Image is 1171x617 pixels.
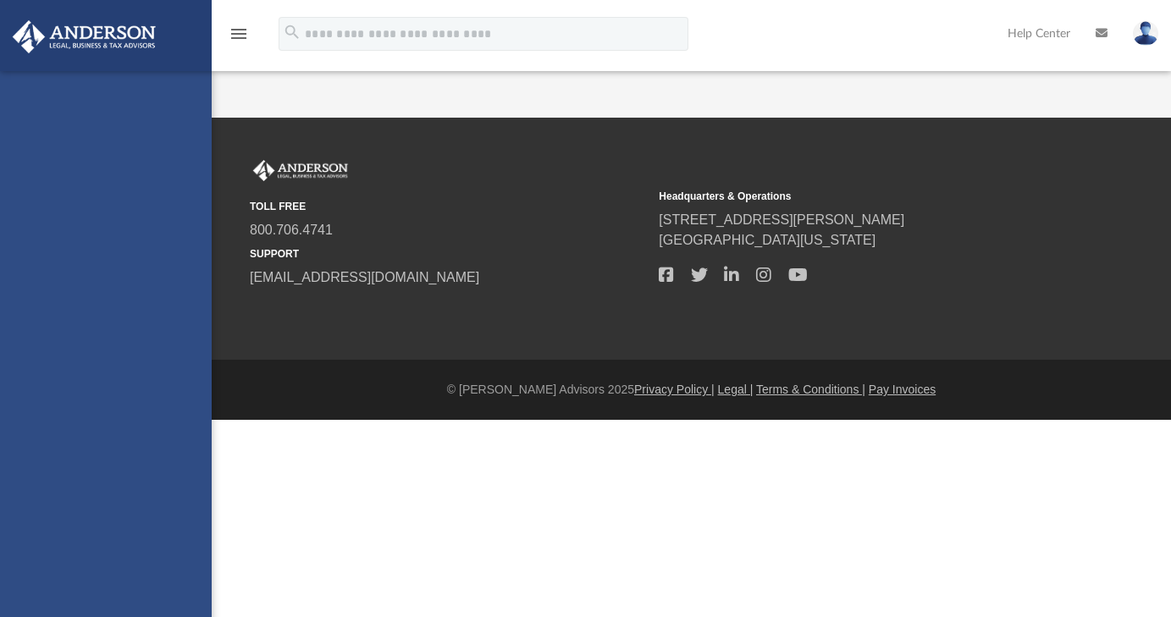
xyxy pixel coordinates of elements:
a: 800.706.4741 [250,223,333,237]
i: search [283,23,301,41]
small: Headquarters & Operations [659,189,1056,204]
a: Legal | [718,383,754,396]
a: [STREET_ADDRESS][PERSON_NAME] [659,212,904,227]
a: [GEOGRAPHIC_DATA][US_STATE] [659,233,875,247]
i: menu [229,24,249,44]
small: TOLL FREE [250,199,647,214]
img: Anderson Advisors Platinum Portal [250,160,351,182]
a: menu [229,32,249,44]
a: Pay Invoices [869,383,936,396]
small: SUPPORT [250,246,647,262]
div: © [PERSON_NAME] Advisors 2025 [212,381,1171,399]
img: User Pic [1133,21,1158,46]
a: Terms & Conditions | [756,383,865,396]
a: Privacy Policy | [634,383,715,396]
img: Anderson Advisors Platinum Portal [8,20,161,53]
a: [EMAIL_ADDRESS][DOMAIN_NAME] [250,270,479,284]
